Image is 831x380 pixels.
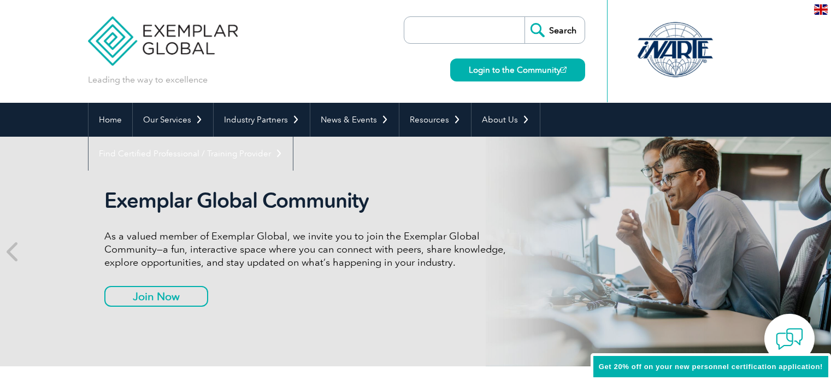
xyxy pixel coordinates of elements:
[399,103,471,137] a: Resources
[104,188,514,213] h2: Exemplar Global Community
[133,103,213,137] a: Our Services
[310,103,399,137] a: News & Events
[89,137,293,171] a: Find Certified Professional / Training Provider
[524,17,585,43] input: Search
[89,103,132,137] a: Home
[104,286,208,307] a: Join Now
[599,363,823,371] span: Get 20% off on your new personnel certification application!
[214,103,310,137] a: Industry Partners
[472,103,540,137] a: About Us
[561,67,567,73] img: open_square.png
[104,230,514,269] p: As a valued member of Exemplar Global, we invite you to join the Exemplar Global Community—a fun,...
[88,74,208,86] p: Leading the way to excellence
[450,59,585,81] a: Login to the Community
[776,325,803,353] img: contact-chat.png
[814,4,828,15] img: en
